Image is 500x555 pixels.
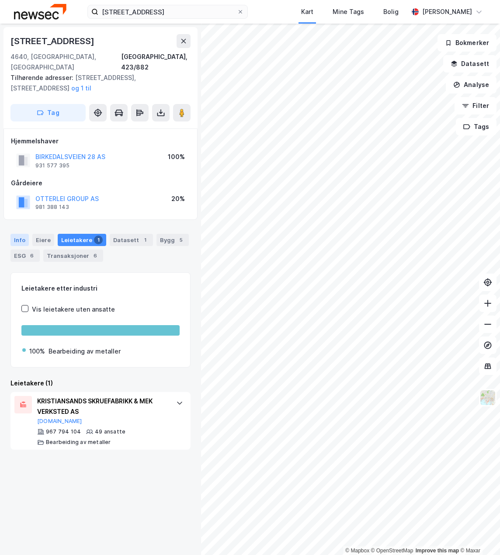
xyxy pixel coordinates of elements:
[37,418,82,425] button: [DOMAIN_NAME]
[443,55,497,73] button: Datasett
[10,250,40,262] div: ESG
[37,396,167,417] div: KRISTIANSANDS SKRUEFABRIKK & MEK VERKSTED AS
[446,76,497,94] button: Analyse
[156,234,189,246] div: Bygg
[10,52,121,73] div: 4640, [GEOGRAPHIC_DATA], [GEOGRAPHIC_DATA]
[10,73,184,94] div: [STREET_ADDRESS], [STREET_ADDRESS]
[10,34,96,48] div: [STREET_ADDRESS]
[29,346,45,357] div: 100%
[32,234,54,246] div: Eiere
[35,204,69,211] div: 981 388 143
[10,378,191,388] div: Leietakere (1)
[58,234,106,246] div: Leietakere
[171,194,185,204] div: 20%
[456,118,497,135] button: Tags
[10,74,75,81] span: Tilhørende adresser:
[98,5,237,18] input: Søk på adresse, matrikkel, gårdeiere, leietakere eller personer
[141,236,149,244] div: 1
[121,52,191,73] div: [GEOGRAPHIC_DATA], 423/882
[46,428,81,435] div: 967 794 104
[91,251,100,260] div: 6
[345,548,369,554] a: Mapbox
[177,236,185,244] div: 5
[10,104,86,121] button: Tag
[21,283,180,294] div: Leietakere etter industri
[110,234,153,246] div: Datasett
[94,236,103,244] div: 1
[46,439,111,446] div: Bearbeiding av metaller
[383,7,399,17] div: Bolig
[371,548,413,554] a: OpenStreetMap
[168,152,185,162] div: 100%
[10,234,29,246] div: Info
[95,428,125,435] div: 49 ansatte
[455,97,497,114] button: Filter
[416,548,459,554] a: Improve this map
[422,7,472,17] div: [PERSON_NAME]
[32,304,115,315] div: Vis leietakere uten ansatte
[11,136,190,146] div: Hjemmelshaver
[35,162,69,169] div: 931 577 395
[456,513,500,555] iframe: Chat Widget
[479,389,496,406] img: Z
[456,513,500,555] div: Kontrollprogram for chat
[43,250,103,262] div: Transaksjoner
[14,4,66,19] img: newsec-logo.f6e21ccffca1b3a03d2d.png
[301,7,313,17] div: Kart
[437,34,497,52] button: Bokmerker
[28,251,36,260] div: 6
[49,346,121,357] div: Bearbeiding av metaller
[333,7,364,17] div: Mine Tags
[11,178,190,188] div: Gårdeiere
